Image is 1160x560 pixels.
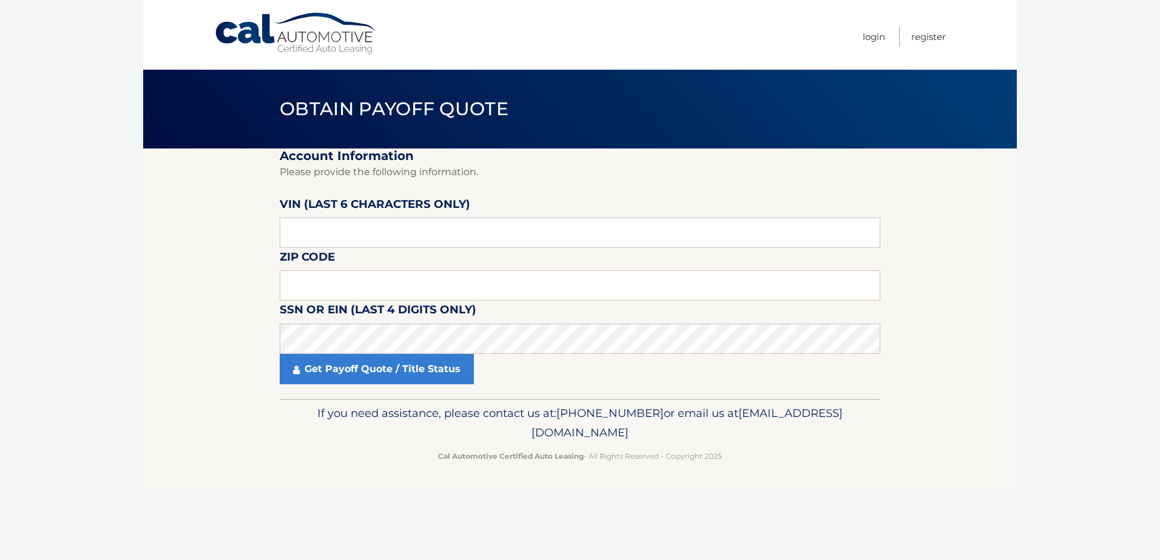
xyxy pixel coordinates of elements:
span: Obtain Payoff Quote [280,98,508,120]
a: Login [863,27,885,47]
label: Zip Code [280,248,335,270]
label: SSN or EIN (last 4 digits only) [280,301,476,323]
p: If you need assistance, please contact us at: or email us at [288,404,872,442]
h2: Account Information [280,148,880,164]
a: Register [911,27,946,47]
label: VIN (last 6 characters only) [280,195,470,218]
a: Get Payoff Quote / Title Status [280,354,474,384]
p: Please provide the following information. [280,164,880,181]
a: Cal Automotive [214,12,378,55]
strong: Cal Automotive Certified Auto Leasing [438,452,584,461]
p: - All Rights Reserved - Copyright 2025 [288,450,872,462]
span: [PHONE_NUMBER] [556,406,664,420]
